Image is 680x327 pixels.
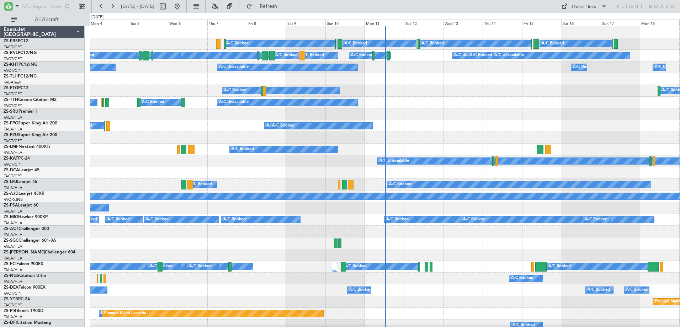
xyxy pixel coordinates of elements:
a: FACT/CPT [4,56,22,61]
a: ZS-DFICitation Mustang [4,321,51,325]
a: FALA/HLA [4,115,22,120]
div: A/C Booked [548,261,571,272]
span: ZS-TLH [4,74,18,79]
div: A/C Booked [470,50,492,61]
div: A/C Unavailable [219,97,249,108]
div: Quick Links [572,4,596,11]
div: A/C Booked [588,285,610,295]
a: FABA/null [4,80,21,85]
span: ZS-FCI [4,262,16,266]
div: A/C Booked [463,214,485,225]
div: A/C Unavailable [219,62,249,73]
a: ZS-[PERSON_NAME]Challenger 604 [4,250,75,254]
div: Mon 4 [89,20,129,26]
span: All Aircraft [18,17,75,22]
input: A/C (Reg. or Type) [22,1,63,12]
span: ZS-YTB [4,297,18,301]
span: ZS-DEX [4,285,18,290]
div: A/C Booked [349,285,372,295]
a: ZS-KHTPC12/NG [4,63,37,67]
button: All Aircraft [8,14,77,25]
span: ZS-RVL [4,51,18,55]
a: ZS-ERSPC12 [4,39,28,43]
div: Planned Maint Lanseria [104,308,146,319]
div: A/C Booked [421,38,444,49]
span: ZS-PZU [4,133,18,137]
span: ZS-PSA [4,203,18,208]
a: FACT/CPT [4,173,22,179]
span: ZS-SGC [4,238,18,243]
a: ZS-ACTChallenger 300 [4,227,49,231]
div: A/C Booked [272,120,294,131]
a: FACT/CPT [4,103,22,108]
a: FACT/CPT [4,91,22,97]
div: A/C Booked [107,214,130,225]
div: [DATE] [91,14,103,20]
div: A/C Booked [511,273,533,284]
span: ZS-TTH [4,98,18,102]
a: FALA/HLA [4,150,22,155]
div: Mon 18 [640,20,679,26]
span: ZS-NGS [4,274,19,278]
div: A/C Unavailable [454,50,484,61]
div: A/C Booked [224,85,246,96]
a: FACT/CPT [4,44,22,50]
div: Sun 17 [601,20,640,26]
a: ZS-DCALearjet 45 [4,168,39,172]
a: ZS-PPGSuper King Air 200 [4,121,57,125]
div: Sun 10 [325,20,365,26]
span: [DATE] - [DATE] [121,3,154,10]
div: A/C Booked [226,38,249,49]
a: FAOR/JNB [4,197,23,202]
a: FALA/HLA [4,244,22,249]
button: Quick Links [558,1,610,12]
div: A/C Booked [351,50,373,61]
div: Thu 7 [207,20,247,26]
span: ZS-LRJ [4,180,17,184]
div: A/C Booked [344,261,367,272]
a: FALA/HLA [4,267,22,273]
div: A/C Booked [542,38,564,49]
a: FALA/HLA [4,127,22,132]
div: Fri 8 [247,20,286,26]
span: ZS-ERS [4,39,18,43]
a: FACT/CPT [4,302,22,308]
a: ZS-PZUSuper King Air 200 [4,133,57,137]
div: A/C Booked [266,120,289,131]
a: ZS-MIGHawker 900XP [4,215,48,219]
div: A/C Booked [302,50,324,61]
span: ZS-KHT [4,63,18,67]
div: Tue 5 [129,20,168,26]
a: ZS-LMFNextant 400XTi [4,145,50,149]
a: FALA/HLA [4,185,22,191]
span: ZS-LMF [4,145,18,149]
a: FACT/CPT [4,162,22,167]
a: FALA/HLA [4,314,22,320]
div: Sat 9 [286,20,325,26]
a: FALA/HLA [4,220,22,226]
a: ZS-DEXFalcon 900EX [4,285,46,290]
span: ZS-KAT [4,156,18,161]
a: ZS-YTBPC-24 [4,297,30,301]
div: A/C Booked [146,214,169,225]
div: A/C Booked [223,214,246,225]
a: ZS-TLHPC12/NG [4,74,37,79]
a: ZS-SGCChallenger 601-3A [4,238,56,243]
a: ZS-FCIFalcon 900EX [4,262,43,266]
div: Fri 15 [522,20,562,26]
div: A/C Booked [190,179,212,190]
span: ZS-DCA [4,168,19,172]
div: A/C Booked [142,97,164,108]
a: ZS-RVLPC12/NG [4,51,37,55]
span: ZS-MIG [4,215,18,219]
div: A/C Unavailable [494,50,524,61]
div: A/C Booked [150,261,172,272]
div: Wed 6 [168,20,207,26]
a: ZS-PSALearjet 60 [4,203,38,208]
a: ZS-AJDLearjet 45XR [4,192,44,196]
div: Mon 11 [365,20,404,26]
div: Tue 12 [404,20,443,26]
div: Sat 16 [561,20,601,26]
div: A/C Booked [189,261,212,272]
div: Thu 14 [483,20,522,26]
